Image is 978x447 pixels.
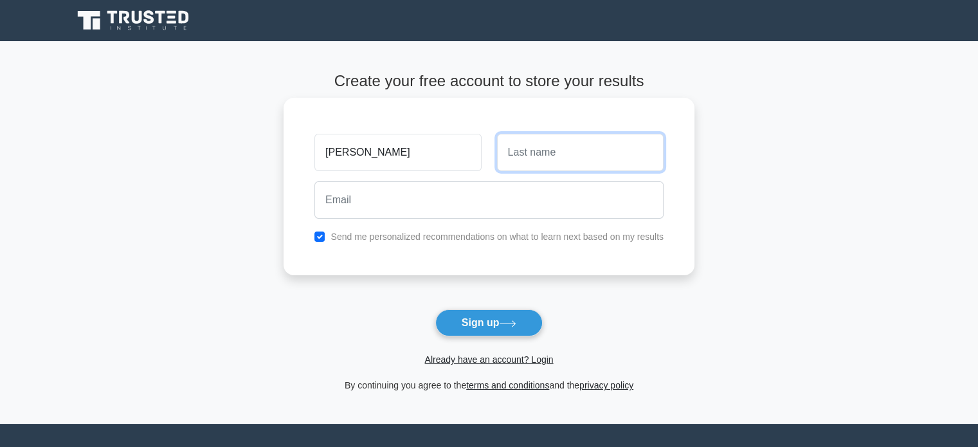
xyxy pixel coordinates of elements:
[497,134,664,171] input: Last name
[284,72,694,91] h4: Create your free account to store your results
[579,380,633,390] a: privacy policy
[314,181,664,219] input: Email
[331,232,664,242] label: Send me personalized recommendations on what to learn next based on my results
[314,134,481,171] input: First name
[424,354,553,365] a: Already have an account? Login
[276,378,702,393] div: By continuing you agree to the and the
[435,309,543,336] button: Sign up
[466,380,549,390] a: terms and conditions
